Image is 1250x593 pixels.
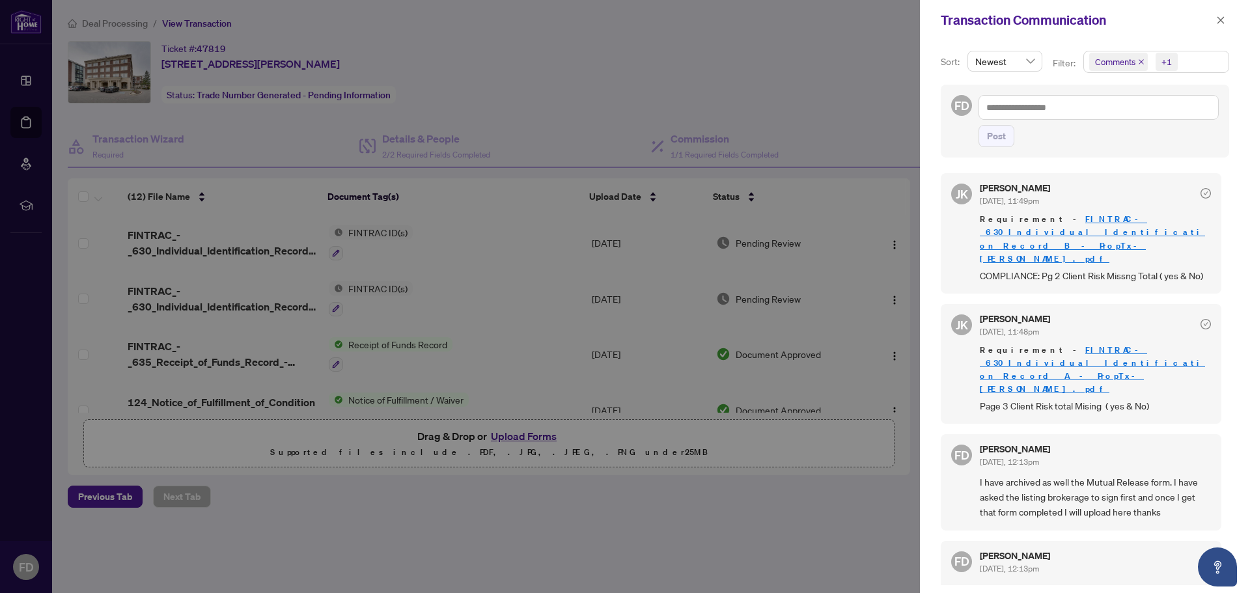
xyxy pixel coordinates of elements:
p: Filter: [1053,56,1077,70]
span: [DATE], 12:13pm [980,457,1039,467]
span: JK [956,316,968,334]
h5: [PERSON_NAME] [980,551,1050,560]
span: Comments [1095,55,1135,68]
span: close [1216,16,1225,25]
span: I have archived as well the Mutual Release form. I have asked the listing brokerage to sign first... [980,475,1211,520]
a: FINTRAC_-_630_Individual_Identification_Record__A__-_PropTx-[PERSON_NAME].pdf [980,344,1205,394]
span: FD [954,552,969,570]
span: [DATE], 11:48pm [980,327,1039,337]
h5: [PERSON_NAME] [980,184,1050,193]
div: Transaction Communication [941,10,1212,30]
h5: [PERSON_NAME] [980,445,1050,454]
span: Newest [975,51,1035,71]
span: check-circle [1201,188,1211,199]
span: Requirement - [980,344,1211,396]
p: Sort: [941,55,962,69]
div: +1 [1161,55,1172,68]
span: check-circle [1201,319,1211,329]
span: Page 3 Client Risk total Mising ( yes & No) [980,398,1211,413]
span: Comments [1089,53,1148,71]
h5: [PERSON_NAME] [980,314,1050,324]
span: [DATE], 11:49pm [980,196,1039,206]
span: close [1138,59,1145,65]
span: JK [956,185,968,203]
span: Requirement - [980,213,1211,265]
button: Open asap [1198,547,1237,586]
button: Post [979,125,1014,147]
span: FD [954,446,969,464]
a: FINTRAC_-_630_Individual_Identification_Record__B__-_PropTx-[PERSON_NAME].pdf [980,214,1205,264]
span: [DATE], 12:13pm [980,564,1039,573]
span: COMPLIANCE: Pg 2 Client Risk Missng Total ( yes & No) [980,268,1211,283]
span: FD [954,96,969,115]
